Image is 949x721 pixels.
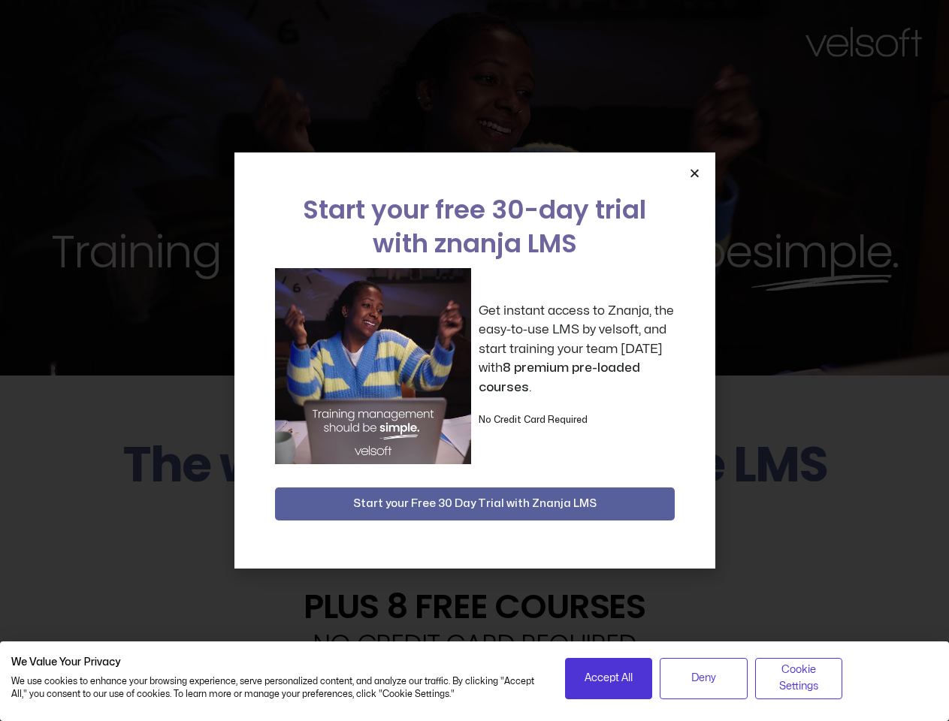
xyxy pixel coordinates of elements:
strong: No Credit Card Required [479,415,588,424]
span: Cookie Settings [765,662,833,695]
button: Accept all cookies [565,658,653,699]
p: Get instant access to Znanja, the easy-to-use LMS by velsoft, and start training your team [DATE]... [479,301,675,397]
h2: Start your free 30-day trial with znanja LMS [275,193,675,261]
span: Deny [691,670,716,686]
img: a woman sitting at her laptop dancing [275,268,471,464]
button: Deny all cookies [660,658,748,699]
p: We use cookies to enhance your browsing experience, serve personalized content, and analyze our t... [11,675,543,701]
button: Adjust cookie preferences [755,658,843,699]
strong: 8 premium pre-loaded courses [479,361,640,394]
a: Close [689,167,700,179]
button: Start your Free 30 Day Trial with Znanja LMS [275,487,675,520]
h2: We Value Your Privacy [11,656,543,669]
span: Start your Free 30 Day Trial with Znanja LMS [353,495,597,513]
span: Accept All [585,670,633,686]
